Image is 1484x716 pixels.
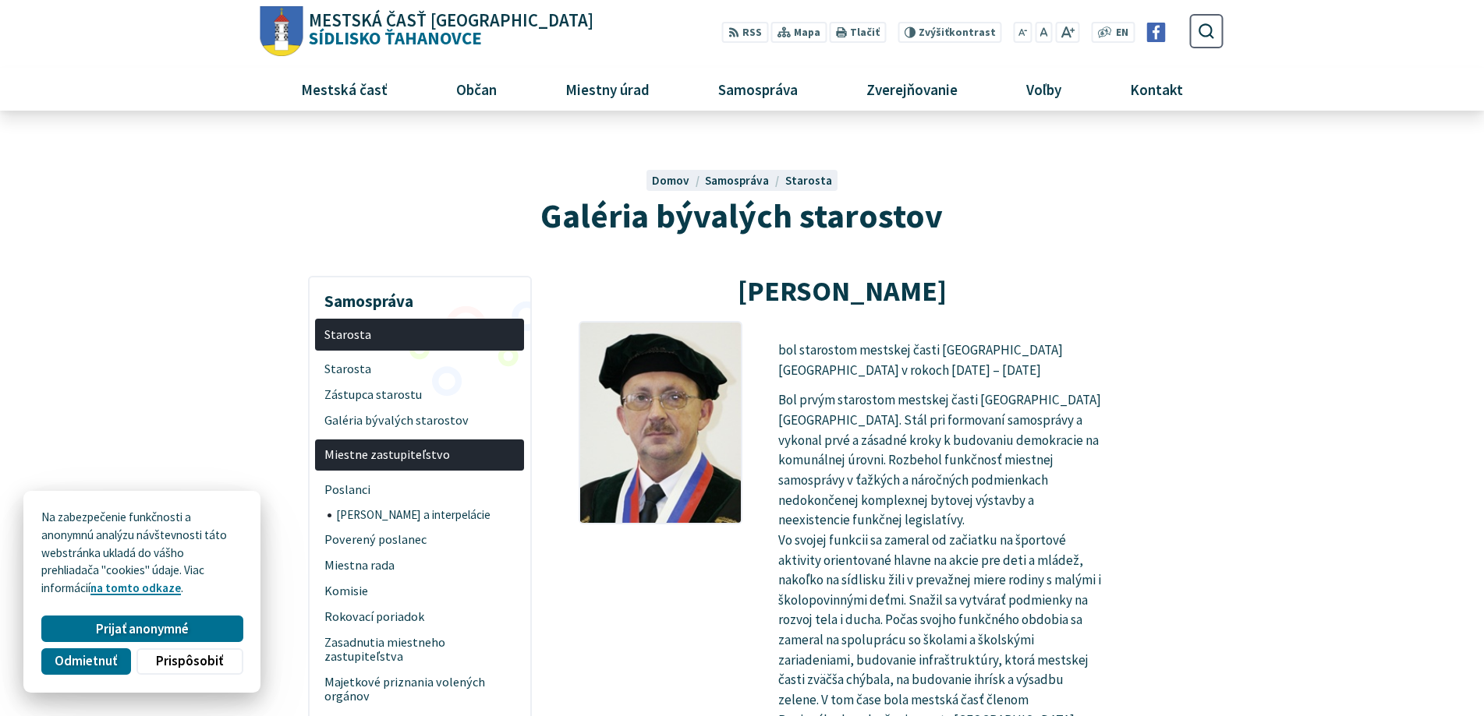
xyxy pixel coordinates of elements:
img: Prejsť na Facebook stránku [1146,23,1166,42]
p: Na zabezpečenie funkčnosti a anonymnú analýzu návštevnosti táto webstránka ukladá do vášho prehli... [41,509,243,598]
a: Domov [652,173,705,188]
a: na tomto odkaze [90,580,181,595]
button: Odmietnuť [41,648,130,675]
a: Zasadnutia miestneho zastupiteľstva [315,630,524,670]
span: Tlačiť [850,26,880,39]
a: Samospráva [705,173,785,188]
span: Majetkové priznania volených orgánov [324,669,515,709]
a: Občan [427,68,525,110]
span: Miestny úrad [559,68,655,110]
a: RSS [722,22,768,43]
span: Mestská časť [295,68,393,110]
a: Mapa [771,22,827,43]
span: Galéria bývalých starostov [324,407,515,433]
span: Prijať anonymné [96,621,189,637]
span: [PERSON_NAME] a interpelácie [336,503,515,527]
a: Miestny úrad [537,68,678,110]
span: Galéria bývalých starostov [540,194,943,237]
span: Domov [652,173,689,188]
span: Zástupca starostu [324,382,515,407]
a: [PERSON_NAME] a interpelácie [328,503,525,527]
a: Logo Sídlisko Ťahanovce, prejsť na domovskú stránku. [260,6,593,57]
a: Rokovací poriadok [315,605,524,630]
a: Poslanci [315,477,524,503]
p: bol starostom mestskej časti [GEOGRAPHIC_DATA] [GEOGRAPHIC_DATA] v rokoch [DATE] – [DATE] [778,321,1105,381]
span: Mapa [794,25,820,41]
button: Tlačiť [830,22,886,43]
a: Kontakt [1102,68,1212,110]
a: Komisie [315,579,524,605]
span: Samospráva [712,68,803,110]
span: Zverejňovanie [860,68,963,110]
span: Poverený poslanec [324,527,515,553]
a: Starosta [315,356,524,382]
a: Voľby [998,68,1090,110]
span: Miestna rada [324,553,515,579]
a: Samospráva [690,68,827,110]
span: Zvýšiť [919,26,949,39]
span: Rokovací poriadok [324,605,515,630]
a: Zverejňovanie [838,68,986,110]
span: Starosta [324,322,515,347]
span: Samospráva [705,173,769,188]
span: Zasadnutia miestneho zastupiteľstva [324,630,515,670]
a: Mestská časť [272,68,416,110]
span: Voľby [1021,68,1068,110]
a: EN [1112,25,1133,41]
a: Miestne zastupiteľstvo [315,439,524,471]
a: Majetkové priznania volených orgánov [315,669,524,709]
button: Nastaviť pôvodnú veľkosť písma [1035,22,1052,43]
a: Starosta [315,319,524,351]
button: Zväčšiť veľkosť písma [1055,22,1079,43]
span: Mestská časť [GEOGRAPHIC_DATA] [309,12,593,30]
a: Starosta [785,173,832,188]
button: Zmenšiť veľkosť písma [1014,22,1032,43]
button: Zvýšiťkontrast [898,22,1001,43]
span: Starosta [324,356,515,382]
a: Zástupca starostu [315,382,524,407]
span: RSS [742,25,762,41]
span: Občan [450,68,502,110]
span: Miestne zastupiteľstvo [324,443,515,468]
span: Poslanci [324,477,515,503]
a: Galéria bývalých starostov [315,407,524,433]
span: Prispôsobiť [156,653,223,669]
button: Prijať anonymné [41,615,243,642]
span: EN [1116,25,1128,41]
h3: Samospráva [315,280,524,313]
a: Miestna rada [315,553,524,579]
a: Poverený poslanec [315,527,524,553]
button: Prispôsobiť [136,648,243,675]
span: Kontakt [1125,68,1189,110]
span: Komisie [324,579,515,605]
strong: [PERSON_NAME] [738,273,947,309]
span: Sídlisko Ťahanovce [303,12,594,48]
span: kontrast [919,26,996,39]
img: Prejsť na domovskú stránku [260,6,303,57]
span: Odmietnuť [55,653,117,669]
